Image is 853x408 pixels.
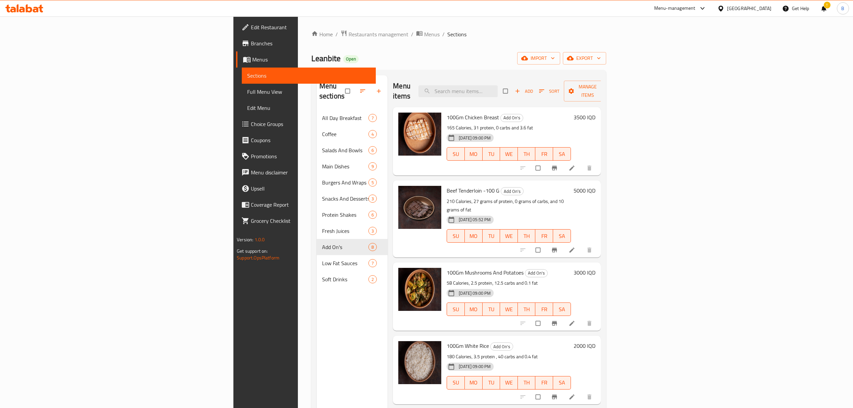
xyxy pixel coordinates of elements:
button: SA [553,147,571,161]
span: Add [515,87,533,95]
span: FR [538,304,550,314]
button: WE [500,229,518,243]
span: SU [450,378,462,387]
p: 210 Calories, 27 grams of protein, 0 grams of carbs, and 10 grams of fat [447,197,571,214]
input: search [418,85,498,97]
div: items [368,211,377,219]
span: Edit Menu [247,104,370,112]
div: items [368,195,377,203]
a: Full Menu View [242,84,376,100]
span: Upsell [251,185,370,193]
div: items [368,227,377,235]
a: Edit Restaurant [236,19,376,35]
button: Branch-specific-item [547,316,563,331]
p: 180 Calories, 3.5 protein , 40 carbs and 0.4 fat [447,353,571,361]
div: items [368,162,377,170]
h6: 2000 IQD [574,341,595,351]
div: items [368,259,377,267]
span: WE [503,378,515,387]
button: TU [483,302,500,316]
a: Choice Groups [236,116,376,132]
button: MO [465,302,483,316]
span: All Day Breakfast [322,114,368,122]
span: SU [450,231,462,241]
div: items [368,114,377,122]
span: Choice Groups [251,120,370,128]
span: [DATE] 09:00 PM [456,363,493,370]
span: Snacks And Desserts [322,195,368,203]
button: export [563,52,606,65]
a: Menus [416,30,440,39]
div: items [368,275,377,283]
div: Add On's [501,187,524,195]
span: Add item [513,86,535,96]
button: Branch-specific-item [547,243,563,257]
a: Sections [242,68,376,84]
span: MO [467,304,480,314]
button: MO [465,147,483,161]
img: 100Gm Mushrooms And Potatoes [398,268,441,311]
span: TU [485,149,498,159]
div: items [368,130,377,138]
button: Branch-specific-item [547,390,563,404]
span: 7 [369,115,376,121]
button: WE [500,147,518,161]
h6: 5000 IQD [574,186,595,195]
img: Beef Tenderloin -100 G [398,186,441,229]
span: Main Dishes [322,162,368,170]
button: SA [553,229,571,243]
span: Select section [499,85,513,97]
button: delete [582,243,598,257]
span: WE [503,231,515,241]
div: Protein Shakes6 [317,207,388,223]
span: B [841,5,844,12]
span: SA [556,378,568,387]
button: FR [535,302,553,316]
span: Protein Shakes [322,211,368,219]
span: [DATE] 09:00 PM [456,290,493,296]
span: 6 [369,147,376,154]
img: 100Gm Chicken Breast [398,113,441,156]
span: 5 [369,179,376,186]
span: Grocery Checklist [251,217,370,225]
span: [DATE] 09:00 PM [456,135,493,141]
span: Coffee [322,130,368,138]
button: Add [513,86,535,96]
a: Edit menu item [569,394,577,400]
button: FR [535,147,553,161]
span: TH [521,378,533,387]
span: Select to update [532,317,546,330]
span: Sections [247,72,370,80]
span: Add On's [501,114,523,122]
span: Add On's [525,269,547,277]
button: SU [447,147,465,161]
button: TU [483,376,500,390]
button: SU [447,229,465,243]
span: Add On's [491,343,513,351]
button: SA [553,376,571,390]
span: Coverage Report [251,201,370,209]
span: MO [467,231,480,241]
span: Version: [237,235,253,244]
span: Add On's [322,243,368,251]
div: Low Fat Sauces [322,259,368,267]
span: Sort items [535,86,564,96]
button: Manage items [564,81,612,101]
p: 58 Calories, 2.5 protein, 12.5 carbs and 0.1 fat [447,279,571,287]
div: Menu-management [654,4,695,12]
div: items [368,178,377,187]
h6: 3500 IQD [574,113,595,122]
a: Edit menu item [569,320,577,327]
a: Coupons [236,132,376,148]
div: Salads And Bowls [322,146,368,154]
a: Promotions [236,148,376,164]
span: Promotions [251,152,370,160]
span: Soft Drinks [322,275,368,283]
div: Salads And Bowls6 [317,142,388,158]
button: WE [500,376,518,390]
span: Beef Tenderloin -100 G [447,186,499,196]
a: Edit menu item [569,247,577,253]
span: SA [556,304,568,314]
